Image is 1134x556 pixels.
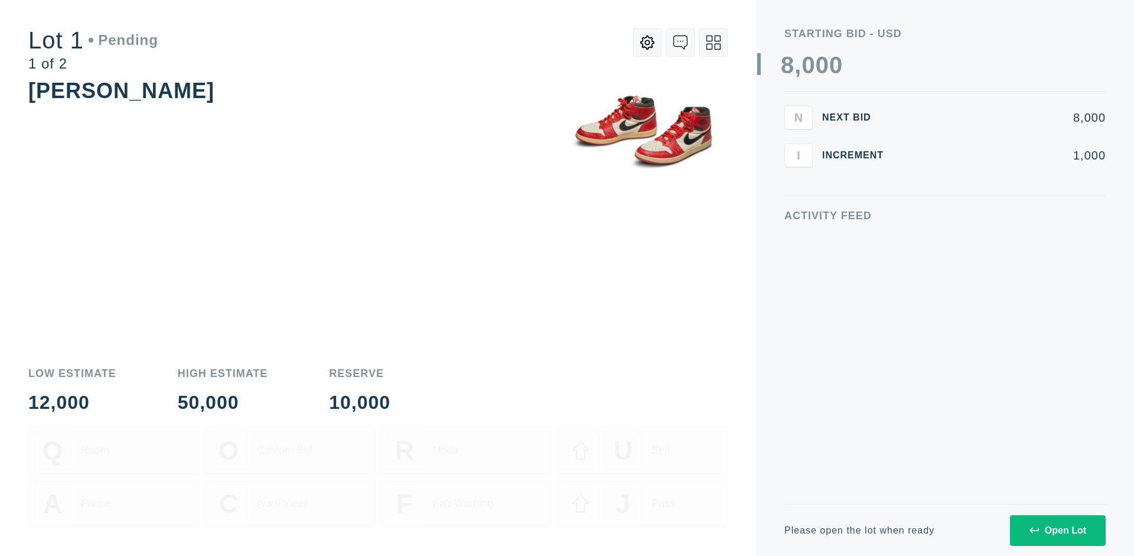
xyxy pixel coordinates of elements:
div: High Estimate [178,368,268,379]
div: 8,000 [902,112,1106,123]
div: 12,000 [28,393,116,412]
button: N [784,106,813,129]
div: Lot 1 [28,28,158,52]
div: Please open the lot when ready [784,526,934,535]
div: [PERSON_NAME] [28,79,214,103]
div: 8 [781,53,794,77]
span: N [794,110,803,124]
div: Low Estimate [28,368,116,379]
div: Pending [89,33,158,47]
div: Increment [822,151,893,160]
div: Starting Bid - USD [784,28,1106,39]
div: Reserve [329,368,390,379]
span: I [797,148,800,162]
div: 50,000 [178,393,268,412]
div: 0 [801,53,815,77]
div: , [794,53,801,290]
div: Activity Feed [784,210,1106,221]
div: 0 [829,53,843,77]
button: Open Lot [1010,515,1106,546]
div: 1,000 [902,149,1106,161]
div: Open Lot [1029,525,1086,536]
div: 10,000 [329,393,390,412]
div: 0 [816,53,829,77]
div: 1 of 2 [28,57,158,71]
div: Next Bid [822,113,893,122]
button: I [784,144,813,167]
